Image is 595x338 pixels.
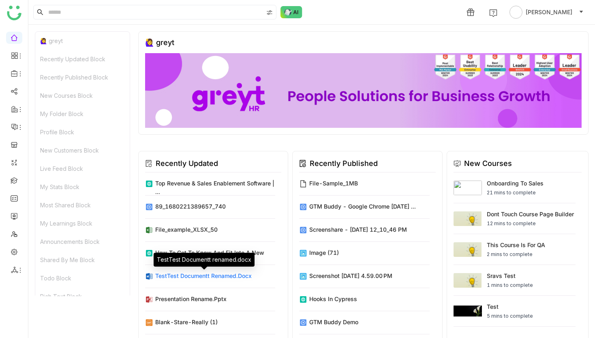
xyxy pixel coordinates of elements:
[35,269,130,287] div: Todo Block
[509,6,522,19] img: avatar
[487,302,533,311] div: test
[310,158,378,169] div: Recently Published
[35,287,130,306] div: Rich Text Block
[155,248,275,265] div: How to Get to Know and Fit Into a New Frie...
[35,32,130,50] div: 🙋‍♀️ greyt
[309,295,357,303] div: Hooks in Cypress
[7,6,21,20] img: logo
[487,179,544,187] div: Onboarding to Sales
[280,6,302,18] img: ask-buddy-normal.svg
[35,86,130,105] div: New Courses Block
[154,253,255,267] div: TestTest Documentt renamed.docx
[487,282,533,289] div: 1 mins to complete
[35,141,130,159] div: New Customers Block
[309,271,392,280] div: Screenshot [DATE] 4.59.00 PM
[155,202,226,211] div: 89_1680221389657_740
[487,251,545,258] div: 2 mins to complete
[487,241,545,249] div: This course is for QA
[487,189,544,196] div: 21 mins to complete
[309,248,339,257] div: image (71)
[487,312,533,320] div: 5 mins to complete
[35,214,130,233] div: My Learnings Block
[35,251,130,269] div: Shared By Me Block
[155,295,227,303] div: Presentation rename.pptx
[155,225,218,234] div: file_example_XLSX_50
[156,158,218,169] div: Recently Updated
[508,6,585,19] button: [PERSON_NAME]
[35,68,130,86] div: Recently Published Block
[309,318,358,326] div: GTM Buddy Demo
[155,318,218,326] div: blank-stare-really (1)
[35,50,130,68] div: Recently Updated Block
[266,9,273,16] img: search-type.svg
[464,158,512,169] div: New Courses
[155,179,275,196] div: Top Revenue & Sales Enablement Software | ...
[309,179,358,187] div: file-sample_1MB
[35,233,130,251] div: Announcements Block
[526,8,572,17] span: [PERSON_NAME]
[487,220,574,227] div: 12 mins to complete
[145,38,174,47] div: 🙋‍♀️ greyt
[35,196,130,214] div: Most Shared Block
[35,105,130,123] div: My Folder Block
[35,159,130,178] div: Live Feed Block
[487,271,533,280] div: sravs test
[35,178,130,196] div: My Stats Block
[309,202,416,211] div: GTM Buddy - Google Chrome [DATE] ...
[155,271,252,280] div: TestTest Documentt renamed.docx
[145,53,582,128] img: 68ca8a786afc163911e2cfd3
[489,9,497,17] img: help.svg
[487,210,574,218] div: Dont touch course page builder
[309,225,407,234] div: Screenshare - [DATE] 12_10_46 PM
[35,123,130,141] div: Profile Block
